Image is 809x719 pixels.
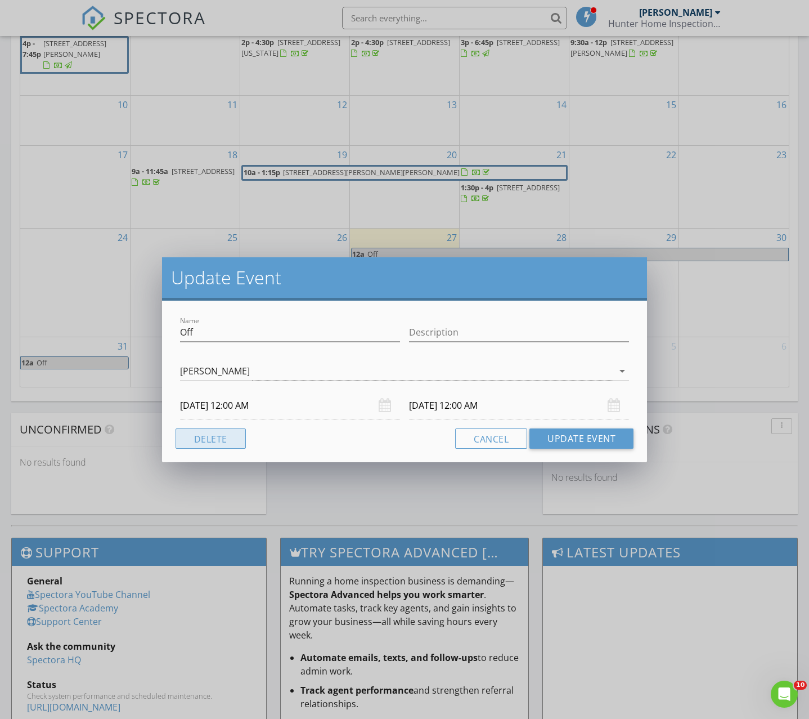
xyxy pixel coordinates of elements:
[171,266,639,289] h2: Update Event
[180,392,400,419] input: Select date
[455,428,527,449] button: Cancel
[529,428,633,449] button: Update Event
[771,681,798,708] iframe: Intercom live chat
[794,681,807,690] span: 10
[176,428,246,449] button: Delete
[615,364,629,378] i: arrow_drop_down
[180,366,250,376] div: [PERSON_NAME]
[409,392,629,419] input: Select date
